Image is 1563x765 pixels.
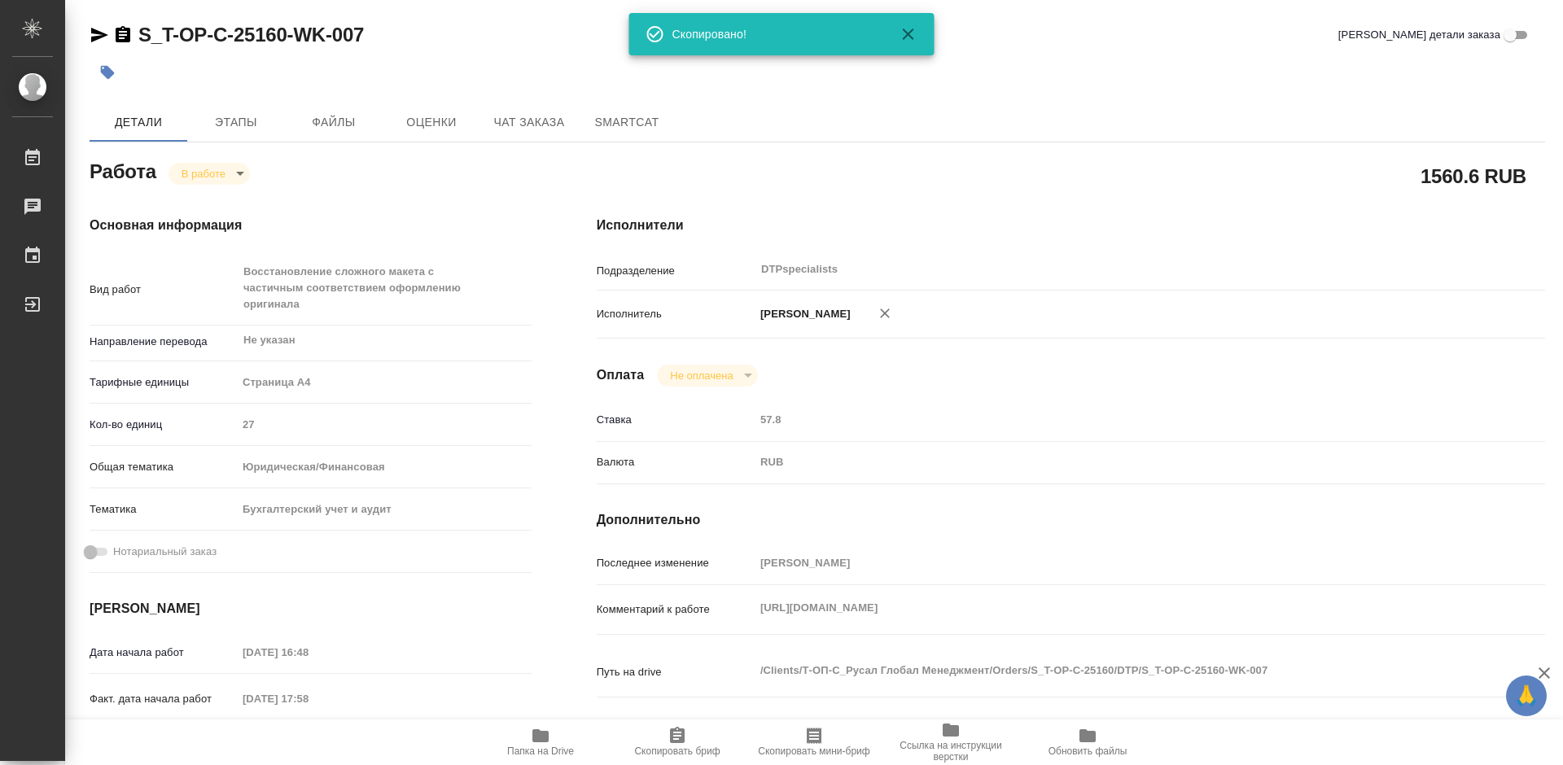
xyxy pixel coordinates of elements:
[90,417,237,433] p: Кол-во единиц
[90,599,532,619] h4: [PERSON_NAME]
[90,282,237,298] p: Вид работ
[597,454,755,470] p: Валюта
[90,55,125,90] button: Добавить тэг
[90,155,156,185] h2: Работа
[507,745,574,757] span: Папка на Drive
[672,26,876,42] div: Скопировано!
[237,413,532,436] input: Пустое поле
[169,163,250,185] div: В работе
[597,306,755,322] p: Исполнитель
[113,544,217,560] span: Нотариальный заказ
[237,369,532,396] div: Страница А4
[634,745,720,757] span: Скопировать бриф
[892,740,1009,763] span: Ссылка на инструкции верстки
[392,112,471,133] span: Оценки
[197,112,275,133] span: Этапы
[597,365,645,385] h4: Оплата
[490,112,568,133] span: Чат заказа
[237,640,379,664] input: Пустое поле
[657,365,757,387] div: В работе
[867,295,903,331] button: Удалить исполнителя
[588,112,666,133] span: SmartCat
[90,25,109,45] button: Скопировать ссылку для ЯМессенджера
[755,448,1466,476] div: RUB
[1049,745,1127,757] span: Обновить файлы
[1421,162,1526,190] h2: 1560.6 RUB
[597,216,1545,235] h4: Исполнители
[882,719,1019,765] button: Ссылка на инструкции верстки
[90,374,237,391] p: Тарифные единицы
[597,555,755,571] p: Последнее изменение
[237,453,532,481] div: Юридическая/Финансовая
[746,719,882,765] button: Скопировать мини-бриф
[755,657,1466,684] textarea: /Clients/Т-ОП-С_Русал Глобал Менеджмент/Orders/S_T-OP-C-25160/DTP/S_T-OP-C-25160-WK-007
[755,594,1466,622] textarea: [URL][DOMAIN_NAME]
[609,719,746,765] button: Скопировать бриф
[1338,27,1500,43] span: [PERSON_NAME] детали заказа
[90,691,237,707] p: Факт. дата начала работ
[177,167,230,181] button: В работе
[665,369,738,382] button: Не оплачена
[597,412,755,428] p: Ставка
[889,24,928,44] button: Закрыть
[472,719,609,765] button: Папка на Drive
[90,334,237,350] p: Направление перевода
[758,745,869,757] span: Скопировать мини-бриф
[90,216,532,235] h4: Основная информация
[90,459,237,475] p: Общая тематика
[755,551,1466,575] input: Пустое поле
[237,687,379,710] input: Пустое поле
[138,24,364,46] a: S_T-OP-C-25160-WK-007
[597,601,755,618] p: Комментарий к работе
[90,501,237,518] p: Тематика
[295,112,373,133] span: Файлы
[1019,719,1156,765] button: Обновить файлы
[597,263,755,279] p: Подразделение
[597,510,1545,530] h4: Дополнительно
[755,306,851,322] p: [PERSON_NAME]
[113,25,133,45] button: Скопировать ссылку
[1506,675,1547,716] button: 🙏
[237,496,532,523] div: Бухгалтерский учет и аудит
[1513,679,1540,713] span: 🙏
[755,408,1466,431] input: Пустое поле
[99,112,177,133] span: Детали
[90,645,237,661] p: Дата начала работ
[597,664,755,680] p: Путь на drive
